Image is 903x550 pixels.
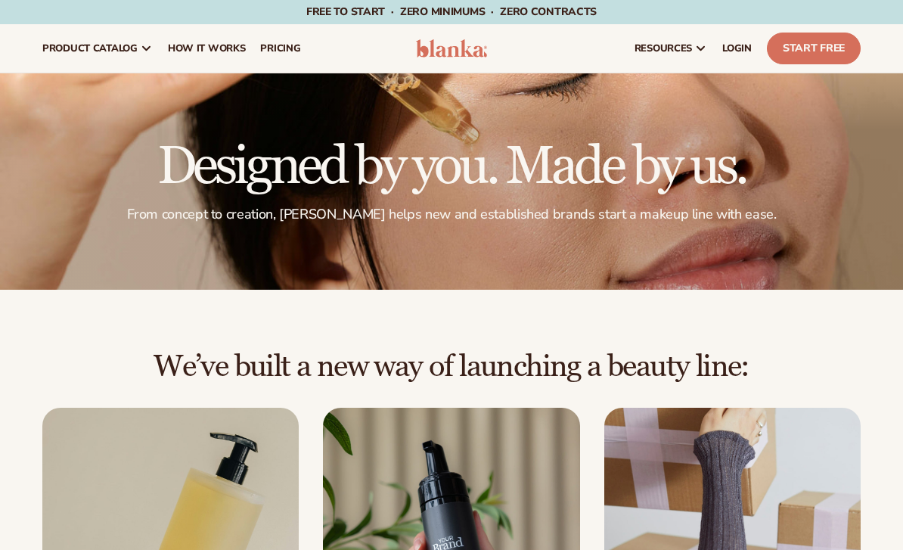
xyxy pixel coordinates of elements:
span: LOGIN [722,42,752,54]
span: resources [635,42,692,54]
span: Free to start · ZERO minimums · ZERO contracts [306,5,597,19]
a: product catalog [35,24,160,73]
img: logo [416,39,487,57]
a: Start Free [767,33,861,64]
a: How It Works [160,24,253,73]
a: LOGIN [715,24,759,73]
h1: Designed by you. Made by us. [42,141,861,194]
a: resources [627,24,715,73]
p: From concept to creation, [PERSON_NAME] helps new and established brands start a makeup line with... [42,206,861,223]
span: product catalog [42,42,138,54]
h2: We’ve built a new way of launching a beauty line: [42,350,861,384]
a: pricing [253,24,308,73]
span: How It Works [168,42,246,54]
span: pricing [260,42,300,54]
